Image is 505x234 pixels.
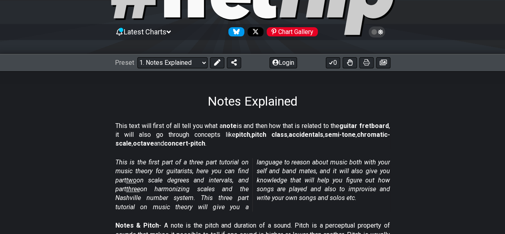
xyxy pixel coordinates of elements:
[223,122,237,130] strong: note
[236,131,250,138] strong: pitch
[208,94,297,109] h1: Notes Explained
[252,131,287,138] strong: pitch class
[210,57,224,68] button: Edit Preset
[126,185,140,193] span: three
[115,122,390,148] p: This text will first of all tell you what a is and then how that is related to the , it will also...
[339,122,389,130] strong: guitar fretboard
[289,131,323,138] strong: accidentals
[137,57,208,68] select: Preset
[115,222,159,229] strong: Notes & Pitch
[244,27,263,36] a: Follow #fretflip at X
[372,28,382,36] span: Toggle light / dark theme
[376,57,390,68] button: Create image
[326,57,340,68] button: 0
[227,57,241,68] button: Share Preset
[115,59,134,66] span: Preset
[225,27,244,36] a: Follow #fretflip at Bluesky
[267,27,318,36] div: Chart Gallery
[115,158,390,211] em: This is the first part of a three part tutorial on music theory for guitarists, here you can find...
[325,131,356,138] strong: semi-tone
[263,27,318,36] a: #fretflip at Pinterest
[343,57,357,68] button: Toggle Dexterity for all fretkits
[126,176,137,184] span: two
[124,28,166,36] span: Latest Charts
[133,140,154,147] strong: octave
[164,140,205,147] strong: concert-pitch
[269,57,297,68] button: Login
[359,57,374,68] button: Print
